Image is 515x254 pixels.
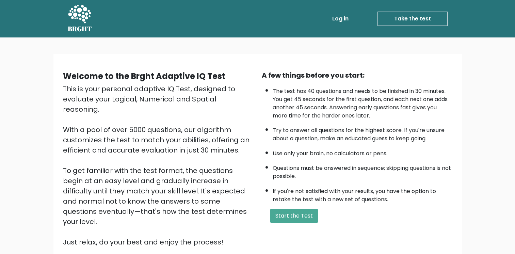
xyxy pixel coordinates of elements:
li: Use only your brain, no calculators or pens. [273,146,452,158]
li: If you're not satisfied with your results, you have the option to retake the test with a new set ... [273,184,452,204]
div: A few things before you start: [262,70,452,80]
a: Log in [329,12,351,26]
li: Questions must be answered in sequence; skipping questions is not possible. [273,161,452,180]
button: Start the Test [270,209,318,223]
div: This is your personal adaptive IQ Test, designed to evaluate your Logical, Numerical and Spatial ... [63,84,254,247]
h5: BRGHT [68,25,92,33]
li: The test has 40 questions and needs to be finished in 30 minutes. You get 45 seconds for the firs... [273,84,452,120]
a: Take the test [377,12,448,26]
li: Try to answer all questions for the highest score. If you're unsure about a question, make an edu... [273,123,452,143]
a: BRGHT [68,3,92,35]
b: Welcome to the Brght Adaptive IQ Test [63,70,225,82]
